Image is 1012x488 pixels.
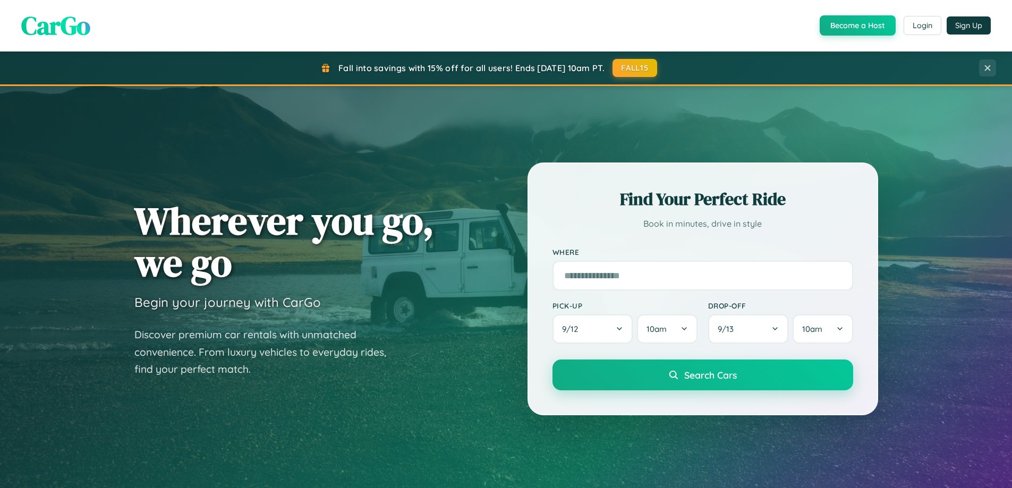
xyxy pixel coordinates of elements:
[820,15,896,36] button: Become a Host
[21,8,90,43] span: CarGo
[134,200,434,284] h1: Wherever you go, we go
[947,16,991,35] button: Sign Up
[802,324,822,334] span: 10am
[552,301,698,310] label: Pick-up
[718,324,739,334] span: 9 / 13
[684,369,737,381] span: Search Cars
[904,16,941,35] button: Login
[552,359,853,390] button: Search Cars
[708,314,789,344] button: 9/13
[562,324,583,334] span: 9 / 12
[134,294,321,310] h3: Begin your journey with CarGo
[793,314,853,344] button: 10am
[552,187,853,211] h2: Find Your Perfect Ride
[552,247,853,256] label: Where
[637,314,697,344] button: 10am
[613,59,657,77] button: FALL15
[338,63,605,73] span: Fall into savings with 15% off for all users! Ends [DATE] 10am PT.
[647,324,667,334] span: 10am
[708,301,853,310] label: Drop-off
[552,216,853,232] p: Book in minutes, drive in style
[134,326,400,378] p: Discover premium car rentals with unmatched convenience. From luxury vehicles to everyday rides, ...
[552,314,633,344] button: 9/12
